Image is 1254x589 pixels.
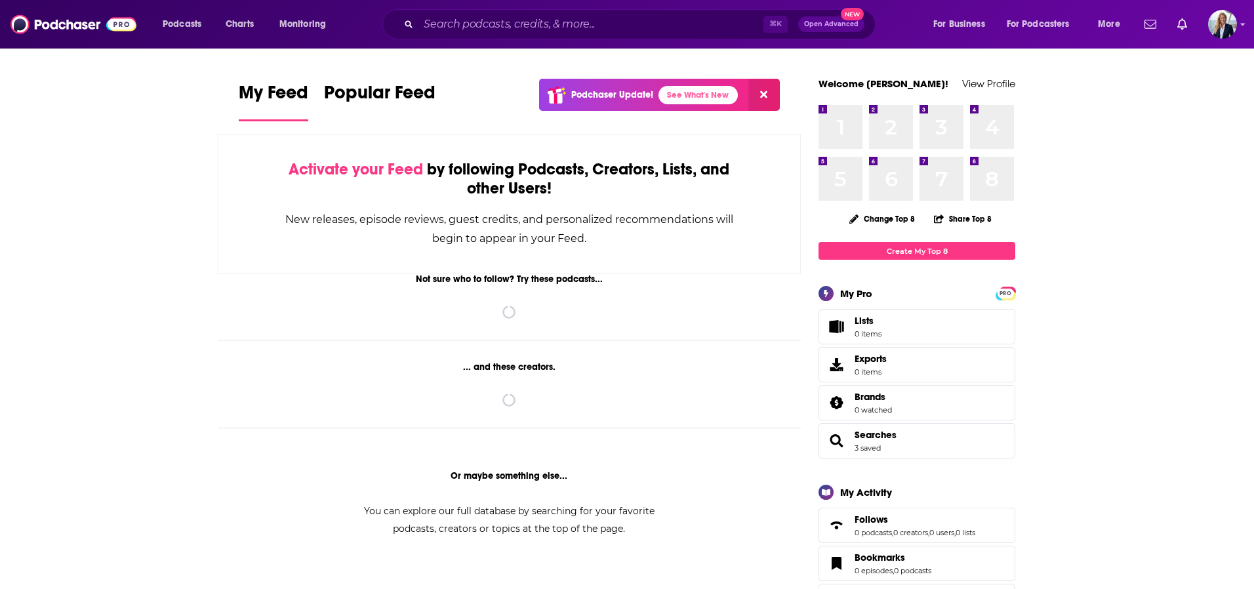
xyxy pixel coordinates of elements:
[798,16,864,32] button: Open AdvancedNew
[239,81,308,112] span: My Feed
[933,206,992,232] button: Share Top 8
[153,14,218,35] button: open menu
[855,391,892,403] a: Brands
[855,552,905,563] span: Bookmarks
[998,289,1013,298] span: PRO
[218,470,801,481] div: Or maybe something else...
[1208,10,1237,39] button: Show profile menu
[218,361,801,373] div: ... and these creators.
[893,566,894,575] span: ,
[841,211,923,227] button: Change Top 8
[855,353,887,365] span: Exports
[284,160,735,198] div: by following Podcasts, Creators, Lists, and other Users!
[823,554,849,573] a: Bookmarks
[840,486,892,498] div: My Activity
[929,528,954,537] a: 0 users
[855,329,881,338] span: 0 items
[933,15,985,33] span: For Business
[924,14,1001,35] button: open menu
[217,14,262,35] a: Charts
[855,552,931,563] a: Bookmarks
[855,514,975,525] a: Follows
[418,14,763,35] input: Search podcasts, credits, & more...
[998,14,1089,35] button: open menu
[855,315,874,327] span: Lists
[819,347,1015,382] a: Exports
[893,528,928,537] a: 0 creators
[289,159,423,179] span: Activate your Feed
[1172,13,1192,35] a: Show notifications dropdown
[855,566,893,575] a: 0 episodes
[270,14,343,35] button: open menu
[823,516,849,535] a: Follows
[1208,10,1237,39] img: User Profile
[1007,15,1070,33] span: For Podcasters
[823,317,849,336] span: Lists
[804,21,859,28] span: Open Advanced
[239,81,308,121] a: My Feed
[763,16,788,33] span: ⌘ K
[819,546,1015,581] span: Bookmarks
[819,385,1015,420] span: Brands
[928,528,929,537] span: ,
[324,81,435,121] a: Popular Feed
[855,429,897,441] a: Searches
[841,8,864,20] span: New
[998,288,1013,298] a: PRO
[823,355,849,374] span: Exports
[1089,14,1137,35] button: open menu
[823,394,849,412] a: Brands
[855,528,892,537] a: 0 podcasts
[855,391,885,403] span: Brands
[1098,15,1120,33] span: More
[855,405,892,415] a: 0 watched
[819,77,948,90] a: Welcome [PERSON_NAME]!
[855,514,888,525] span: Follows
[226,15,254,33] span: Charts
[962,77,1015,90] a: View Profile
[954,528,956,537] span: ,
[1139,13,1162,35] a: Show notifications dropdown
[840,287,872,300] div: My Pro
[1208,10,1237,39] span: Logged in as carolynchauncey
[163,15,201,33] span: Podcasts
[819,309,1015,344] a: Lists
[855,367,887,376] span: 0 items
[819,508,1015,543] span: Follows
[819,423,1015,458] span: Searches
[658,86,738,104] a: See What's New
[956,528,975,537] a: 0 lists
[279,15,326,33] span: Monitoring
[819,242,1015,260] a: Create My Top 8
[218,274,801,285] div: Not sure who to follow? Try these podcasts...
[892,528,893,537] span: ,
[571,89,653,100] p: Podchaser Update!
[855,315,881,327] span: Lists
[894,566,931,575] a: 0 podcasts
[324,81,435,112] span: Popular Feed
[348,502,670,538] div: You can explore our full database by searching for your favorite podcasts, creators or topics at ...
[855,443,881,453] a: 3 saved
[823,432,849,450] a: Searches
[395,9,888,39] div: Search podcasts, credits, & more...
[10,12,136,37] img: Podchaser - Follow, Share and Rate Podcasts
[284,210,735,248] div: New releases, episode reviews, guest credits, and personalized recommendations will begin to appe...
